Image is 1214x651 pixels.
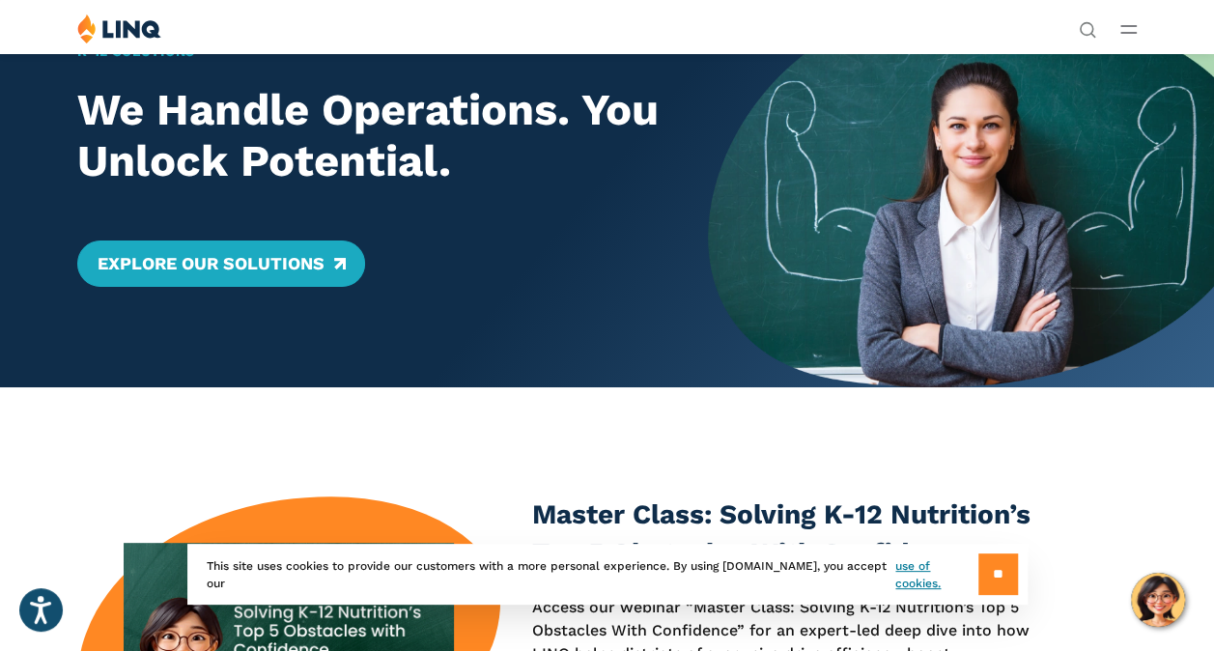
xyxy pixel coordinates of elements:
nav: Utility Navigation [1079,14,1096,37]
a: Explore Our Solutions [77,241,364,287]
button: Open Main Menu [1120,18,1137,40]
div: This site uses cookies to provide our customers with a more personal experience. By using [DOMAIN... [187,544,1028,605]
button: Open Search Bar [1079,19,1096,37]
img: LINQ | K‑12 Software [77,14,161,43]
a: use of cookies. [895,557,977,592]
h3: Master Class: Solving K-12 Nutrition’s Top 5 Obstacles With Confidence [532,495,1046,573]
button: Hello, have a question? Let’s chat. [1131,573,1185,627]
h2: We Handle Operations. You Unlock Potential. [77,85,658,185]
